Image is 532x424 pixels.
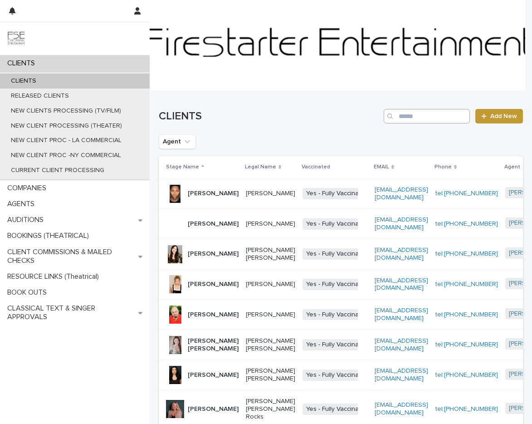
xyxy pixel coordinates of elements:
[303,248,372,260] span: Yes - Fully Vaccinated
[375,217,428,231] a: [EMAIL_ADDRESS][DOMAIN_NAME]
[246,398,295,420] p: [PERSON_NAME] [PERSON_NAME] Rocks
[188,371,239,379] p: [PERSON_NAME]
[188,405,239,413] p: [PERSON_NAME]
[4,216,51,224] p: AUDITIONS
[375,247,428,261] a: [EMAIL_ADDRESS][DOMAIN_NAME]
[246,220,295,228] p: [PERSON_NAME]
[303,218,372,230] span: Yes - Fully Vaccinated
[375,277,428,291] a: [EMAIL_ADDRESS][DOMAIN_NAME]
[303,404,372,415] span: Yes - Fully Vaccinated
[246,281,295,288] p: [PERSON_NAME]
[4,137,129,144] p: NEW CLIENT PROC - LA COMMERCIAL
[246,367,295,383] p: [PERSON_NAME] [PERSON_NAME]
[303,309,372,320] span: Yes - Fully Vaccinated
[4,232,96,240] p: BOOKINGS (THEATRICAL)
[374,162,389,172] p: EMAIL
[246,311,295,319] p: [PERSON_NAME]
[4,288,54,297] p: BOOK OUTS
[303,279,372,290] span: Yes - Fully Vaccinated
[4,92,76,100] p: RELEASED CLIENTS
[4,77,44,85] p: CLIENTS
[375,338,428,352] a: [EMAIL_ADDRESS][DOMAIN_NAME]
[375,307,428,321] a: [EMAIL_ADDRESS][DOMAIN_NAME]
[435,406,498,412] a: tel:[PHONE_NUMBER]
[490,113,517,119] span: Add New
[302,162,330,172] p: Vaccinated
[375,368,428,382] a: [EMAIL_ADDRESS][DOMAIN_NAME]
[435,251,498,257] a: tel:[PHONE_NUMBER]
[435,372,498,378] a: tel:[PHONE_NUMBER]
[435,341,498,348] a: tel:[PHONE_NUMBER]
[303,339,372,350] span: Yes - Fully Vaccinated
[246,247,295,262] p: [PERSON_NAME] [PERSON_NAME]
[4,152,128,159] p: NEW CLIENT PROC -NY COMMERCIAL
[188,250,239,258] p: [PERSON_NAME]
[303,188,372,199] span: Yes - Fully Vaccinated
[246,337,295,353] p: [PERSON_NAME] [PERSON_NAME]
[303,370,372,381] span: Yes - Fully Vaccinated
[246,190,295,197] p: [PERSON_NAME]
[4,107,128,115] p: NEW CLIENTS PROCESSING (TV/FILM)
[4,248,138,265] p: CLIENT COMMISSIONS & MAILED CHECKS
[4,200,42,208] p: AGENTS
[504,162,520,172] p: Agent
[4,184,54,192] p: COMPANIES
[435,221,498,227] a: tel:[PHONE_NUMBER]
[434,162,452,172] p: Phone
[4,167,112,174] p: CURRENT CLIENT PROCESSING
[435,281,498,287] a: tel:[PHONE_NUMBER]
[384,109,470,123] input: Search
[188,220,239,228] p: [PERSON_NAME]
[4,59,42,68] p: CLIENTS
[188,281,239,288] p: [PERSON_NAME]
[475,109,523,123] a: Add New
[375,187,428,201] a: [EMAIL_ADDRESS][DOMAIN_NAME]
[188,190,239,197] p: [PERSON_NAME]
[4,272,106,281] p: RESOURCE LINKS (Theatrical)
[4,304,138,321] p: CLASSICAL TEXT & SINGER APPROVALS
[435,311,498,318] a: tel:[PHONE_NUMBER]
[159,110,380,123] h1: CLIENTS
[7,30,25,48] img: 9JgRvJ3ETPGCJDhvPVA5
[4,122,129,130] p: NEW CLIENT PROCESSING (THEATER)
[188,337,239,353] p: [PERSON_NAME] [PERSON_NAME]
[375,402,428,416] a: [EMAIL_ADDRESS][DOMAIN_NAME]
[166,162,199,172] p: Stage Name
[159,134,196,149] button: Agent
[188,311,239,319] p: [PERSON_NAME]
[435,190,498,197] a: tel:[PHONE_NUMBER]
[245,162,276,172] p: Legal Name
